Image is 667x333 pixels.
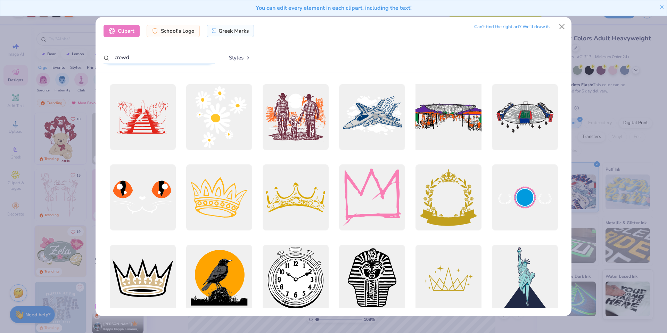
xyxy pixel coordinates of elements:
[474,21,550,33] div: Can’t find the right art? We’ll draw it.
[147,25,200,37] div: School's Logo
[6,4,661,12] div: You can edit every element in each clipart, including the text!
[660,2,665,11] button: close
[207,25,254,37] div: Greek Marks
[555,20,569,33] button: Close
[104,51,215,64] input: Search by name
[222,51,258,64] button: Styles
[104,25,140,37] div: Clipart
